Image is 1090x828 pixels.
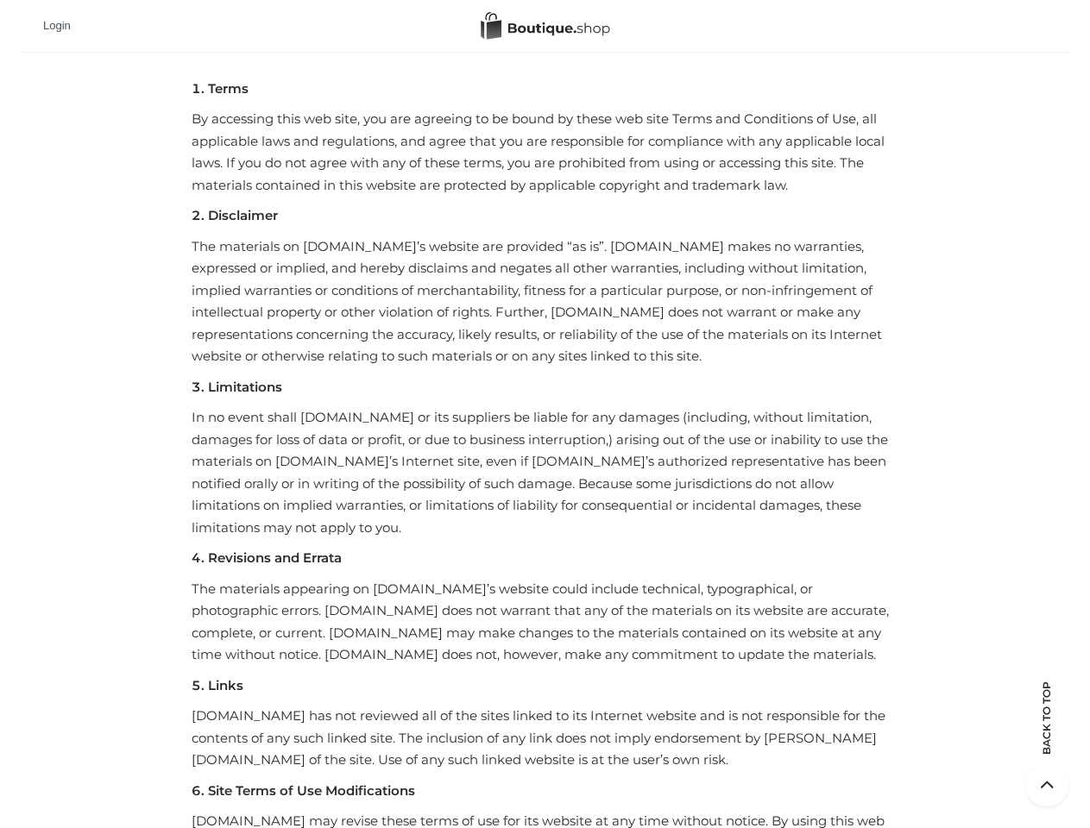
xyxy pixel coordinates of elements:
[192,235,898,367] p: The materials on [DOMAIN_NAME]’s website are provided “as is”. [DOMAIN_NAME] makes no warranties,...
[192,677,243,693] strong: 5. Links
[192,207,278,223] strong: 2. Disclaimer
[192,379,282,395] strong: 3. Limitations
[192,406,898,538] p: In no event shall [DOMAIN_NAME] or its suppliers be liable for any damages (including, without li...
[192,578,898,666] p: The materials appearing on [DOMAIN_NAME]’s website could include technical, typographical, or pho...
[192,705,898,771] p: [DOMAIN_NAME] has not reviewed all of the sites linked to its Internet website and is not respons...
[43,19,71,32] a: Login
[481,12,610,40] img: Boutique Shop
[192,549,342,566] strong: 4. Revisions and Errata
[192,108,898,196] p: By accessing this web site, you are agreeing to be bound by these web site Terms and Conditions o...
[192,80,249,97] strong: 1. Terms
[192,782,415,799] strong: 6. Site Terms of Use Modifications
[1025,712,1068,755] span: Back to top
